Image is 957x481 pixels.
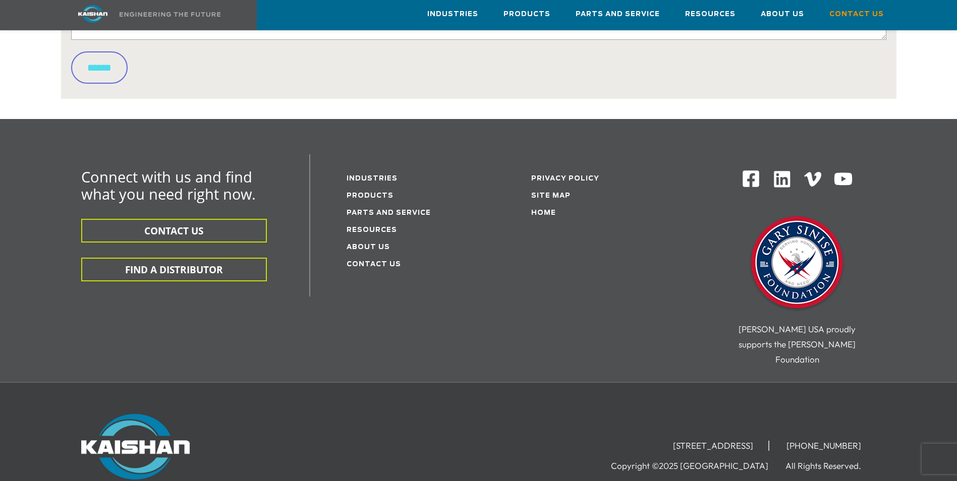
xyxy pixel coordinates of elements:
li: [STREET_ADDRESS] [658,441,769,451]
img: Facebook [742,169,760,188]
a: About Us [761,1,804,28]
a: Products [347,193,393,199]
a: Parts and Service [576,1,660,28]
a: Parts and service [347,210,431,216]
a: Site Map [531,193,571,199]
a: Home [531,210,556,216]
span: [PERSON_NAME] USA proudly supports the [PERSON_NAME] Foundation [739,324,856,365]
a: Privacy Policy [531,175,599,182]
img: Vimeo [804,172,821,187]
span: Contact Us [829,9,884,20]
img: Youtube [833,169,853,189]
a: Resources [685,1,736,28]
a: Industries [347,175,398,182]
img: Linkedin [772,169,792,189]
img: Gary Sinise Foundation [747,213,848,314]
li: [PHONE_NUMBER] [771,441,876,451]
img: kaishan logo [55,5,131,23]
span: Resources [685,9,736,20]
span: Products [503,9,550,20]
img: Kaishan [81,414,190,479]
span: Industries [427,9,478,20]
a: Contact Us [829,1,884,28]
img: Engineering the future [120,12,220,17]
li: All Rights Reserved. [785,461,876,471]
a: Contact Us [347,261,401,268]
button: FIND A DISTRIBUTOR [81,258,267,281]
a: Resources [347,227,397,233]
span: Parts and Service [576,9,660,20]
span: About Us [761,9,804,20]
li: Copyright ©2025 [GEOGRAPHIC_DATA] [611,461,783,471]
a: Products [503,1,550,28]
a: About Us [347,244,390,251]
button: CONTACT US [81,219,267,243]
span: Connect with us and find what you need right now. [81,167,256,204]
a: Industries [427,1,478,28]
